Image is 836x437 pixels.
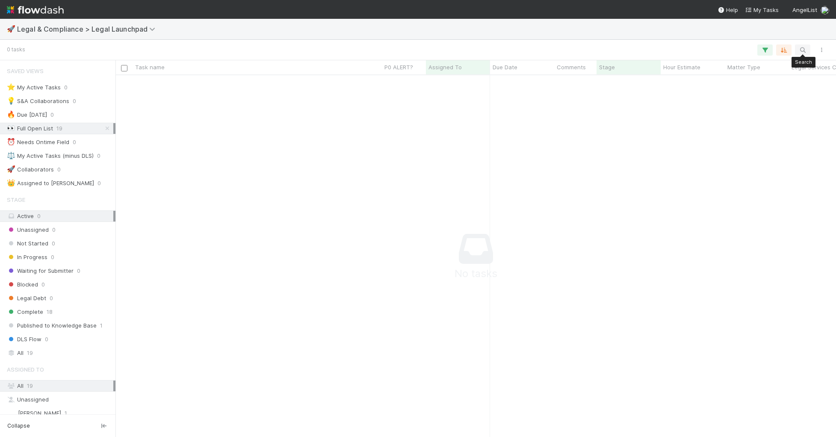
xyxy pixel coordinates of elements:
[37,213,41,219] span: 0
[7,381,113,391] div: All
[7,224,49,235] span: Unassigned
[428,63,462,71] span: Assigned To
[7,165,15,173] span: 🚀
[73,96,76,106] span: 0
[7,422,30,430] span: Collapse
[745,6,779,14] a: My Tasks
[27,348,33,358] span: 19
[97,151,100,161] span: 0
[7,138,15,145] span: ⏰
[7,307,43,317] span: Complete
[727,63,760,71] span: Matter Type
[50,109,54,120] span: 0
[47,307,53,317] span: 18
[7,25,15,32] span: 🚀
[821,6,829,15] img: avatar_e9ab85df-bd4b-4bc7-9ce2-850cbd1ee01a.png
[7,320,97,331] span: Published to Knowledge Base
[100,320,103,331] span: 1
[7,238,48,249] span: Not Started
[65,408,67,419] span: 1
[7,151,94,161] div: My Active Tasks (minus DLS)
[52,238,55,249] span: 0
[52,224,56,235] span: 0
[7,409,15,417] img: avatar_764264af-fc64-48ee-9ff7-d72d3801ac54.png
[7,266,74,276] span: Waiting for Submitter
[18,410,61,416] span: [PERSON_NAME]
[7,293,46,304] span: Legal Debt
[599,63,615,71] span: Stage
[7,348,113,358] div: All
[493,63,517,71] span: Due Date
[7,164,54,175] div: Collaborators
[73,137,76,148] span: 0
[557,63,586,71] span: Comments
[7,83,15,91] span: ⭐
[7,191,25,208] span: Stage
[7,97,15,104] span: 💡
[7,279,38,290] span: Blocked
[7,124,15,132] span: 👀
[7,252,47,263] span: In Progress
[51,252,54,263] span: 0
[7,394,113,405] div: Unassigned
[97,178,101,189] span: 0
[7,82,61,93] div: My Active Tasks
[56,123,62,134] span: 19
[7,111,15,118] span: 🔥
[718,6,738,14] div: Help
[7,123,53,134] div: Full Open List
[7,96,69,106] div: S&A Collaborations
[45,334,48,345] span: 0
[77,266,80,276] span: 0
[57,164,61,175] span: 0
[7,152,15,159] span: ⚖️
[7,334,41,345] span: DLS Flow
[121,65,127,71] input: Toggle All Rows Selected
[41,279,45,290] span: 0
[7,211,113,221] div: Active
[7,361,44,378] span: Assigned To
[7,178,94,189] div: Assigned to [PERSON_NAME]
[17,25,160,33] span: Legal & Compliance > Legal Launchpad
[7,62,44,80] span: Saved Views
[792,6,817,13] span: AngelList
[7,3,64,17] img: logo-inverted-e16ddd16eac7371096b0.svg
[384,63,413,71] span: P0 ALERT?
[7,109,47,120] div: Due [DATE]
[135,63,165,71] span: Task name
[50,293,53,304] span: 0
[7,137,69,148] div: Needs Ontime Field
[7,179,15,186] span: 👑
[663,63,700,71] span: Hour Estimate
[7,46,25,53] small: 0 tasks
[745,6,779,13] span: My Tasks
[27,382,33,389] span: 19
[64,82,68,93] span: 0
